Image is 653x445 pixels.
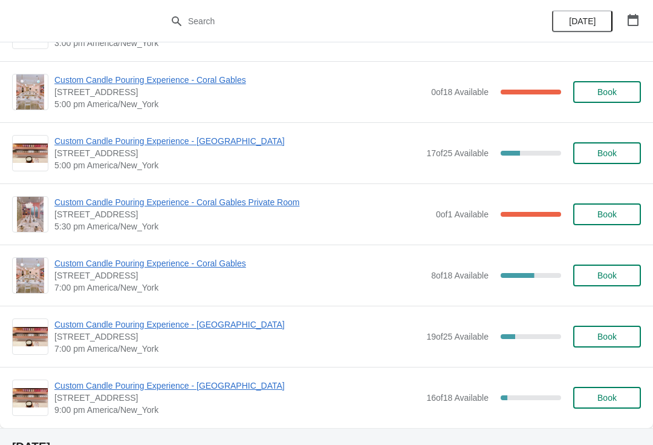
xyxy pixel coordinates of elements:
[54,159,420,171] span: 5:00 pm America/New_York
[597,148,617,158] span: Book
[597,209,617,219] span: Book
[426,393,489,403] span: 16 of 18 Available
[54,331,420,343] span: [STREET_ADDRESS]
[13,143,48,163] img: Custom Candle Pouring Experience - Fort Lauderdale | 914 East Las Olas Boulevard, Fort Lauderdale...
[54,86,425,98] span: [STREET_ADDRESS]
[436,209,489,219] span: 0 of 1 Available
[597,271,617,280] span: Book
[54,404,420,416] span: 9:00 pm America/New_York
[54,257,425,269] span: Custom Candle Pouring Experience - Coral Gables
[54,208,430,220] span: [STREET_ADDRESS]
[16,74,45,110] img: Custom Candle Pouring Experience - Coral Gables | 154 Giralda Avenue, Coral Gables, FL, USA | 5:0...
[54,135,420,147] span: Custom Candle Pouring Experience - [GEOGRAPHIC_DATA]
[54,98,425,110] span: 5:00 pm America/New_York
[54,392,420,404] span: [STREET_ADDRESS]
[431,87,489,97] span: 0 of 18 Available
[54,343,420,355] span: 7:00 pm America/New_York
[54,37,420,49] span: 3:00 pm America/New_York
[573,387,641,409] button: Book
[17,197,44,232] img: Custom Candle Pouring Experience - Coral Gables Private Room | 154 Giralda Avenue, Coral Gables, ...
[426,332,489,341] span: 19 of 25 Available
[552,10,612,32] button: [DATE]
[573,265,641,286] button: Book
[13,327,48,347] img: Custom Candle Pouring Experience - Fort Lauderdale | 914 East Las Olas Boulevard, Fort Lauderdale...
[597,332,617,341] span: Book
[54,220,430,232] span: 5:30 pm America/New_York
[573,142,641,164] button: Book
[597,87,617,97] span: Book
[54,269,425,282] span: [STREET_ADDRESS]
[16,258,45,293] img: Custom Candle Pouring Experience - Coral Gables | 154 Giralda Avenue, Coral Gables, FL, USA | 7:0...
[54,380,420,392] span: Custom Candle Pouring Experience - [GEOGRAPHIC_DATA]
[573,326,641,348] button: Book
[597,393,617,403] span: Book
[54,147,420,159] span: [STREET_ADDRESS]
[431,271,489,280] span: 8 of 18 Available
[187,10,490,32] input: Search
[573,81,641,103] button: Book
[54,318,420,331] span: Custom Candle Pouring Experience - [GEOGRAPHIC_DATA]
[426,148,489,158] span: 17 of 25 Available
[54,196,430,208] span: Custom Candle Pouring Experience - Coral Gables Private Room
[573,203,641,225] button: Book
[569,16,596,26] span: [DATE]
[54,282,425,294] span: 7:00 pm America/New_York
[54,74,425,86] span: Custom Candle Pouring Experience - Coral Gables
[13,388,48,408] img: Custom Candle Pouring Experience - Fort Lauderdale | 914 East Las Olas Boulevard, Fort Lauderdale...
